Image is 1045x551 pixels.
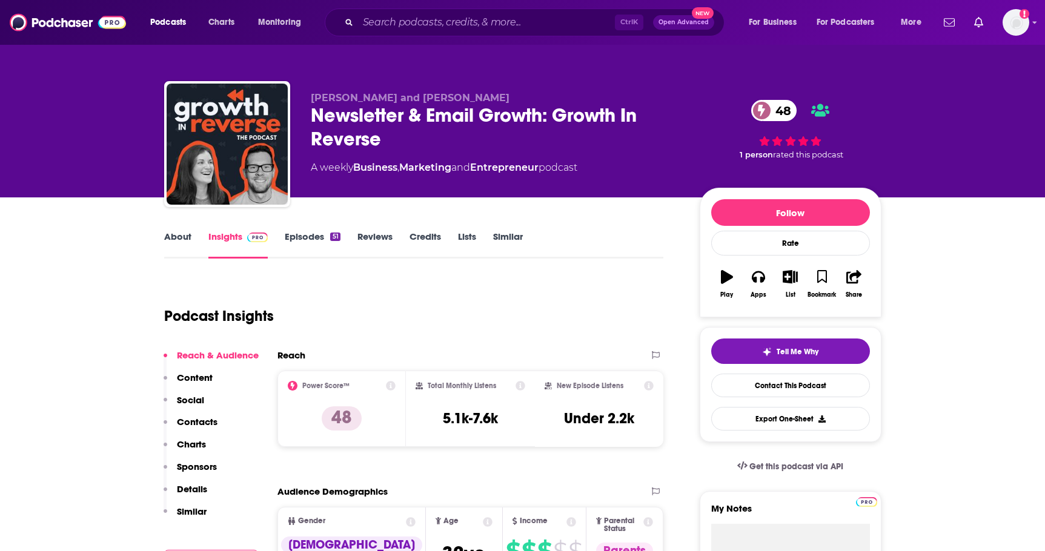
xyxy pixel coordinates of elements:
[298,517,325,525] span: Gender
[399,162,451,173] a: Marketing
[397,162,399,173] span: ,
[322,406,362,431] p: 48
[786,291,795,299] div: List
[443,517,459,525] span: Age
[711,199,870,226] button: Follow
[258,14,301,31] span: Monitoring
[846,291,862,299] div: Share
[740,13,812,32] button: open menu
[711,262,743,306] button: Play
[939,12,960,33] a: Show notifications dropdown
[277,486,388,497] h2: Audience Demographics
[838,262,869,306] button: Share
[177,506,207,517] p: Similar
[856,495,877,507] a: Pro website
[711,231,870,256] div: Rate
[615,15,643,30] span: Ctrl K
[177,372,213,383] p: Content
[763,100,797,121] span: 48
[604,517,642,533] span: Parental Status
[250,13,317,32] button: open menu
[302,381,350,390] h2: Power Score™
[711,338,870,364] button: tell me why sparkleTell Me Why
[164,349,259,372] button: Reach & Audience
[311,92,509,104] span: [PERSON_NAME] and [PERSON_NAME]
[177,416,217,427] p: Contacts
[728,452,854,481] a: Get this podcast via API
[493,231,523,259] a: Similar
[311,160,577,175] div: A weekly podcast
[177,349,259,361] p: Reach & Audience
[164,438,206,461] button: Charts
[201,13,242,32] a: Charts
[277,349,305,361] h2: Reach
[751,100,797,121] a: 48
[773,150,843,159] span: rated this podcast
[458,231,476,259] a: Lists
[247,233,268,242] img: Podchaser Pro
[357,231,393,259] a: Reviews
[720,291,733,299] div: Play
[177,483,207,495] p: Details
[711,503,870,524] label: My Notes
[856,497,877,507] img: Podchaser Pro
[428,381,496,390] h2: Total Monthly Listens
[557,381,623,390] h2: New Episode Listens
[1020,9,1029,19] svg: Add a profile image
[164,372,213,394] button: Content
[808,291,836,299] div: Bookmark
[336,8,736,36] div: Search podcasts, credits, & more...
[177,394,204,406] p: Social
[208,14,234,31] span: Charts
[177,438,206,450] p: Charts
[520,517,548,525] span: Income
[711,374,870,397] a: Contact This Podcast
[659,19,709,25] span: Open Advanced
[164,231,191,259] a: About
[700,92,881,167] div: 48 1 personrated this podcast
[749,14,797,31] span: For Business
[164,506,207,528] button: Similar
[806,262,838,306] button: Bookmark
[451,162,470,173] span: and
[743,262,774,306] button: Apps
[470,162,539,173] a: Entrepreneur
[285,231,340,259] a: Episodes51
[443,409,498,427] h3: 5.1k-7.6k
[164,461,217,483] button: Sponsors
[653,15,714,30] button: Open AdvancedNew
[711,407,870,431] button: Export One-Sheet
[330,233,340,241] div: 51
[1003,9,1029,36] img: User Profile
[150,14,186,31] span: Podcasts
[164,394,204,417] button: Social
[762,347,772,357] img: tell me why sparkle
[208,231,268,259] a: InsightsPodchaser Pro
[167,84,288,205] img: Newsletter & Email Growth: Growth In Reverse
[751,291,766,299] div: Apps
[901,14,921,31] span: More
[353,162,397,173] a: Business
[142,13,202,32] button: open menu
[774,262,806,306] button: List
[1003,9,1029,36] button: Show profile menu
[177,461,217,472] p: Sponsors
[164,483,207,506] button: Details
[817,14,875,31] span: For Podcasters
[10,11,126,34] img: Podchaser - Follow, Share and Rate Podcasts
[749,461,843,472] span: Get this podcast via API
[969,12,988,33] a: Show notifications dropdown
[164,307,274,325] h1: Podcast Insights
[564,409,634,427] h3: Under 2.2k
[410,231,441,259] a: Credits
[1003,9,1029,36] span: Logged in as Ashley_Beenen
[777,347,818,357] span: Tell Me Why
[740,150,773,159] span: 1 person
[692,7,714,19] span: New
[809,13,892,32] button: open menu
[892,13,937,32] button: open menu
[164,416,217,438] button: Contacts
[358,13,615,32] input: Search podcasts, credits, & more...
